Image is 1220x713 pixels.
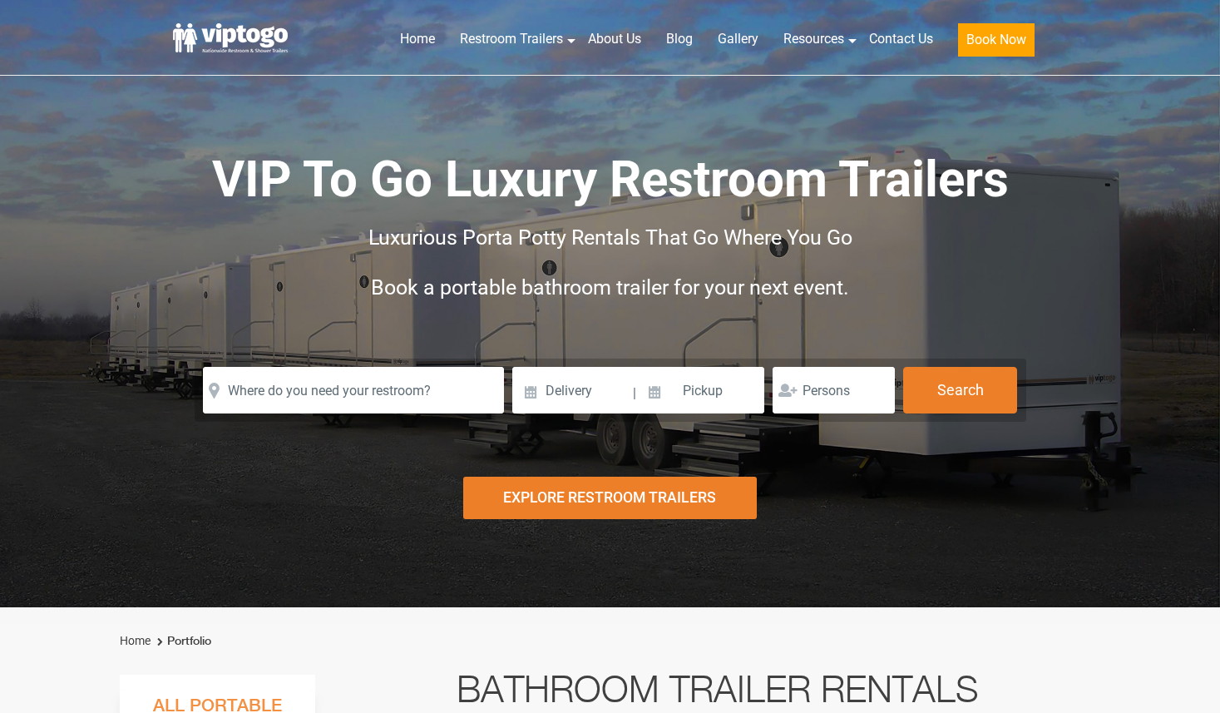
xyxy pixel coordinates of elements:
input: Persons [773,367,895,413]
span: | [633,367,636,420]
a: About Us [575,21,654,57]
li: Portfolio [153,631,211,651]
span: VIP To Go Luxury Restroom Trailers [212,150,1009,209]
a: Resources [771,21,857,57]
button: Search [903,367,1017,413]
span: Luxurious Porta Potty Rentals That Go Where You Go [368,225,852,250]
button: Book Now [958,23,1035,57]
div: Explore Restroom Trailers [463,477,756,519]
input: Where do you need your restroom? [203,367,504,413]
a: Home [120,634,151,647]
a: Gallery [705,21,771,57]
span: Book a portable bathroom trailer for your next event. [371,275,849,300]
input: Delivery [512,367,631,413]
a: Home [388,21,447,57]
a: Restroom Trailers [447,21,575,57]
input: Pickup [639,367,765,413]
a: Book Now [946,21,1047,67]
a: Blog [654,21,705,57]
a: Contact Us [857,21,946,57]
